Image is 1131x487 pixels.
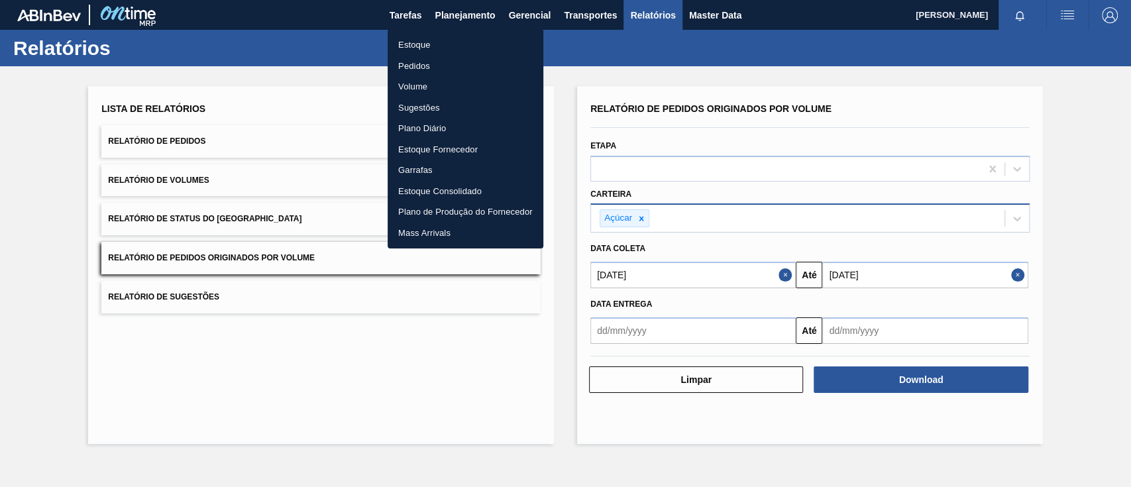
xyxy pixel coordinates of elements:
[388,34,543,56] a: Estoque
[388,223,543,244] a: Mass Arrivals
[388,76,543,97] a: Volume
[388,181,543,202] a: Estoque Consolidado
[388,139,543,160] a: Estoque Fornecedor
[388,201,543,223] a: Plano de Produção do Fornecedor
[388,118,543,139] a: Plano Diário
[388,160,543,181] a: Garrafas
[388,97,543,119] a: Sugestões
[388,56,543,77] a: Pedidos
